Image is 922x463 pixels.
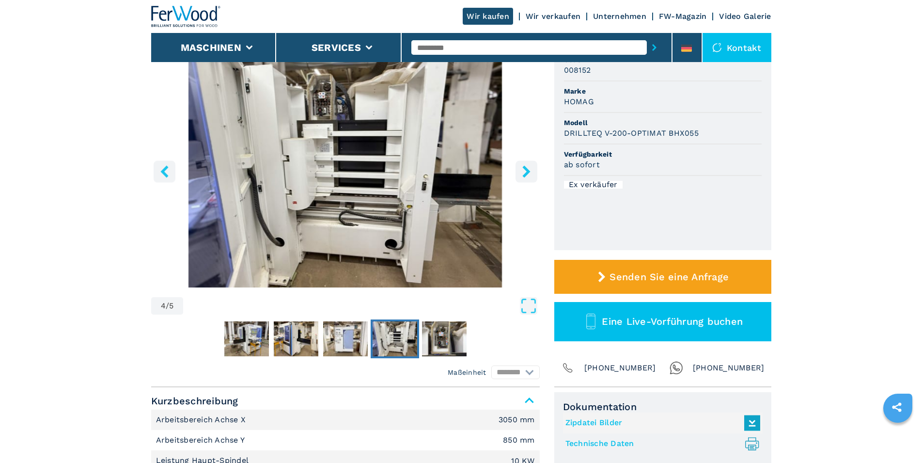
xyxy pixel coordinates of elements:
img: Vertikale CNC-Bohrmaschine HOMAG DRILLTEQ V-200-OPTIMAT BHX055 [151,52,540,287]
a: FW-Magazin [659,12,707,21]
button: Go to Slide 3 [321,319,370,358]
span: / [166,302,169,310]
img: Whatsapp [670,361,683,375]
button: Go to Slide 5 [420,319,469,358]
a: Wir verkaufen [526,12,580,21]
img: c4d5a528aabcef2938cbd23bc6718b6c [224,321,269,356]
img: Kontakt [712,43,722,52]
a: Unternehmen [593,12,646,21]
a: Wir kaufen [463,8,513,25]
img: 3955ccb7323ccb5ce09df1fce5b9884c [422,321,467,356]
h3: 008152 [564,64,591,76]
div: Kontakt [703,33,771,62]
button: Go to Slide 1 [222,319,271,358]
h3: ab sofort [564,159,600,170]
span: Verfügbarkeit [564,149,762,159]
a: Technische Daten [565,436,755,452]
img: ca5ced165a090e437b8a42a21edc2b8e [323,321,368,356]
a: Video Galerie [719,12,771,21]
button: submit-button [647,36,662,59]
em: 850 mm [503,436,535,444]
span: Eine Live-Vorführung buchen [602,316,743,327]
span: Marke [564,86,762,96]
button: Services [312,42,361,53]
img: Ferwood [151,6,221,27]
button: Eine Live-Vorführung buchen [554,302,771,341]
span: Kurzbeschreibung [151,392,540,410]
button: Open Fullscreen [186,297,537,315]
img: Phone [561,361,575,375]
h3: HOMAG [564,96,594,107]
em: 3050 mm [499,416,535,424]
div: Ex verkäufer [564,181,623,189]
button: left-button [154,160,175,182]
button: Maschinen [181,42,241,53]
iframe: Chat [881,419,915,456]
span: Senden Sie eine Anfrage [609,271,729,283]
span: 4 [161,302,166,310]
img: cb86916fb5694a8db29998c3b17d7143 [373,321,417,356]
em: Maßeinheit [448,367,486,377]
p: Arbeitsbereich Achse Y [156,435,248,446]
h3: DRILLTEQ V-200-OPTIMAT BHX055 [564,128,699,139]
nav: Thumbnail Navigation [151,319,540,358]
a: sharethis [885,395,909,419]
button: Senden Sie eine Anfrage [554,260,771,294]
span: [PHONE_NUMBER] [693,361,765,375]
span: 5 [169,302,173,310]
img: 9d766c677688ddec23789c60c6602b4d [274,321,318,356]
span: Dokumentation [563,401,763,413]
button: Go to Slide 2 [272,319,320,358]
span: [PHONE_NUMBER] [584,361,656,375]
button: Go to Slide 4 [371,319,419,358]
span: Modell [564,118,762,128]
a: Zipdatei Bilder [565,415,755,431]
div: Go to Slide 4 [151,52,540,287]
button: right-button [516,160,537,182]
p: Arbeitsbereich Achse X [156,415,249,425]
